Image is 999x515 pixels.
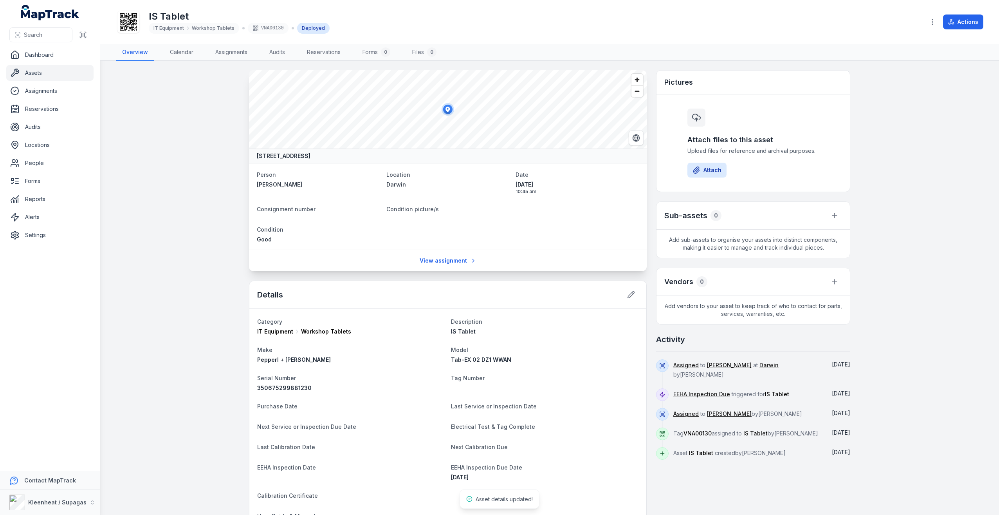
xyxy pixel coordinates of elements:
div: 0 [427,47,436,57]
span: [DATE] [451,474,469,481]
h3: Pictures [664,77,693,88]
span: [DATE] [832,410,850,416]
a: [PERSON_NAME] [707,410,752,418]
a: Reports [6,191,94,207]
a: EEHA Inspection Due [673,390,730,398]
span: Last Calibration Date [257,444,315,450]
span: Condition [257,226,283,233]
span: Pepperl + [PERSON_NAME] [257,356,331,363]
time: 20/12/2024, 10:41:27 am [832,449,850,455]
span: Category [257,318,282,325]
span: Asset created by [PERSON_NAME] [673,450,786,456]
span: 350675299881230 [257,384,312,391]
span: EEHA Inspection Due Date [451,464,522,471]
span: Electrical Test & Tag Complete [451,423,535,430]
time: 11/08/2025, 10:45:18 am [516,181,639,195]
div: 0 [381,47,390,57]
span: Consignment number [257,206,316,212]
span: Tab-EX 02 DZ1 WWAN [451,356,511,363]
button: Zoom in [631,74,643,85]
div: VNA00130 [248,23,289,34]
span: VNA00130 [683,430,712,437]
time: 11/08/2025, 10:45:18 am [832,361,850,368]
strong: Contact MapTrack [24,477,76,484]
span: Condition picture/s [386,206,439,212]
span: EEHA Inspection Date [257,464,316,471]
span: IT Equipment [257,328,293,335]
a: Darwin [386,181,510,189]
canvas: Map [249,70,647,149]
button: Attach [687,163,727,178]
a: Assigned [673,361,699,369]
span: [DATE] [832,429,850,436]
span: to at by [PERSON_NAME] [673,362,779,378]
a: [PERSON_NAME] [707,361,752,369]
time: 20/12/2024, 10:43:44 am [832,410,850,416]
span: Make [257,346,272,353]
a: View assignment [415,253,481,268]
a: Alerts [6,209,94,225]
span: Person [257,171,276,178]
a: Overview [116,44,154,61]
a: Dashboard [6,47,94,63]
a: Reservations [301,44,347,61]
span: triggered for [673,391,789,397]
button: Switch to Satellite View [629,131,644,145]
strong: Kleenheat / Supagas [28,499,87,506]
span: IS Tablet [451,328,476,335]
a: Audits [263,44,291,61]
span: [DATE] [832,390,850,397]
span: IS Tablet [743,430,768,437]
div: 0 [696,276,707,287]
h2: Details [257,289,283,300]
span: IS Tablet [765,391,789,397]
span: to by [PERSON_NAME] [673,410,802,417]
a: Reservations [6,101,94,117]
span: Add sub-assets to organise your assets into distinct components, making it easier to manage and t... [656,230,850,258]
span: Add vendors to your asset to keep track of who to contact for parts, services, warranties, etc. [656,296,850,324]
span: Tag assigned to by [PERSON_NAME] [673,430,818,437]
span: Workshop Tablets [192,25,234,31]
a: Forms [6,173,94,189]
span: Purchase Date [257,403,298,410]
a: MapTrack [21,5,79,20]
span: Asset details updated! [476,496,533,502]
span: IS Tablet [689,450,713,456]
span: 10:45 am [516,189,639,195]
h2: Sub-assets [664,210,707,221]
h1: IS Tablet [149,10,330,23]
button: Actions [943,15,983,29]
h3: Attach files to this asset [687,134,819,145]
span: Serial Number [257,375,296,381]
span: Model [451,346,468,353]
span: Calibration Certificate [257,492,318,499]
a: Calendar [164,44,200,61]
a: Audits [6,119,94,135]
span: Next Service or Inspection Due Date [257,423,356,430]
span: Upload files for reference and archival purposes. [687,147,819,155]
a: Assigned [673,410,699,418]
span: Search [24,31,42,39]
a: Files0 [406,44,443,61]
a: Forms0 [356,44,397,61]
span: [DATE] [832,449,850,455]
span: IT Equipment [153,25,184,31]
span: Next Calibration Due [451,444,508,450]
span: Tag Number [451,375,485,381]
a: Assets [6,65,94,81]
time: 15/04/2025, 12:00:00 am [451,474,469,481]
div: Deployed [297,23,330,34]
button: Zoom out [631,85,643,97]
time: 20/12/2024, 10:42:16 am [832,429,850,436]
button: Search [9,27,72,42]
span: Description [451,318,482,325]
a: [PERSON_NAME] [257,181,380,189]
span: Date [516,171,528,178]
span: Darwin [386,181,406,188]
span: [DATE] [516,181,639,189]
span: [DATE] [832,361,850,368]
span: Location [386,171,410,178]
a: Locations [6,137,94,153]
a: People [6,155,94,171]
